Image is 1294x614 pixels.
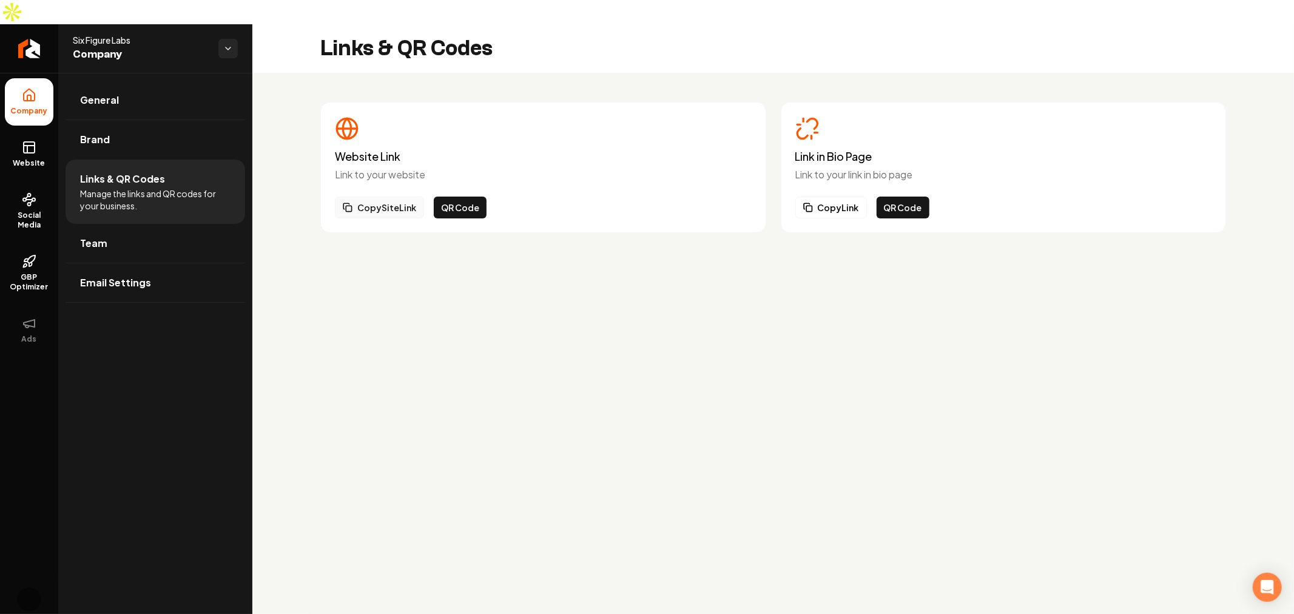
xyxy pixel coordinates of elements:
[66,263,245,302] a: Email Settings
[5,245,53,302] a: GBP Optimizer
[335,167,752,182] p: Link to your website
[320,36,493,61] h2: Links & QR Codes
[66,81,245,120] a: General
[66,224,245,263] a: Team
[877,197,929,218] button: QR Code
[5,272,53,292] span: GBP Optimizer
[80,172,165,186] span: Links & QR Codes
[5,211,53,230] span: Social Media
[80,187,231,212] span: Manage the links and QR codes for your business.
[5,130,53,178] a: Website
[335,197,424,218] button: CopySiteLink
[73,46,209,63] span: Company
[80,93,119,107] span: General
[5,183,53,240] a: Social Media
[335,150,752,163] h3: Website Link
[795,150,1212,163] h3: Link in Bio Page
[434,197,487,218] button: QR Code
[5,306,53,354] button: Ads
[73,34,209,46] span: Six Figure Labs
[795,197,867,218] button: CopyLink
[80,275,151,290] span: Email Settings
[17,587,41,612] img: Sagar Soni
[17,587,41,612] button: Open user button
[17,334,42,344] span: Ads
[795,167,1212,182] p: Link to your link in bio page
[1253,573,1282,602] div: Open Intercom Messenger
[6,106,53,116] span: Company
[66,120,245,159] a: Brand
[80,236,107,251] span: Team
[80,132,110,147] span: Brand
[18,39,41,58] img: Rebolt Logo
[8,158,50,168] span: Website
